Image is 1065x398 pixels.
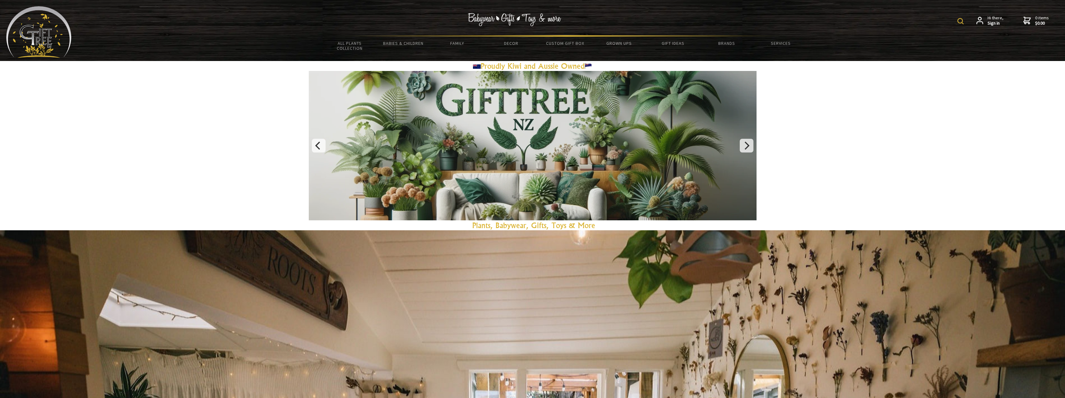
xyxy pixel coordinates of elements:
button: Next [740,139,753,152]
button: Previous [312,139,326,152]
span: Hi there, [988,15,1003,26]
strong: $0.00 [1035,21,1049,26]
a: Gift Ideas [646,37,700,50]
img: Babyware - Gifts - Toys and more... [6,6,72,58]
a: Services [754,37,808,50]
a: Proudly Kiwi and Aussie Owned [473,61,592,71]
a: Family [430,37,484,50]
a: Brands [700,37,754,50]
strong: Sign in [988,21,1003,26]
a: 0 items$0.00 [1023,15,1049,26]
a: Decor [484,37,538,50]
img: product search [957,18,964,24]
a: Grown Ups [592,37,646,50]
img: Babywear - Gifts - Toys & more [468,13,561,26]
a: Custom Gift Box [538,37,592,50]
a: Plants, Babywear, Gifts, Toys & Mor [472,221,591,230]
span: 0 items [1035,15,1049,26]
a: All Plants Collection [323,37,377,55]
a: Hi there,Sign in [976,15,1003,26]
a: Babies & Children [377,37,430,50]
